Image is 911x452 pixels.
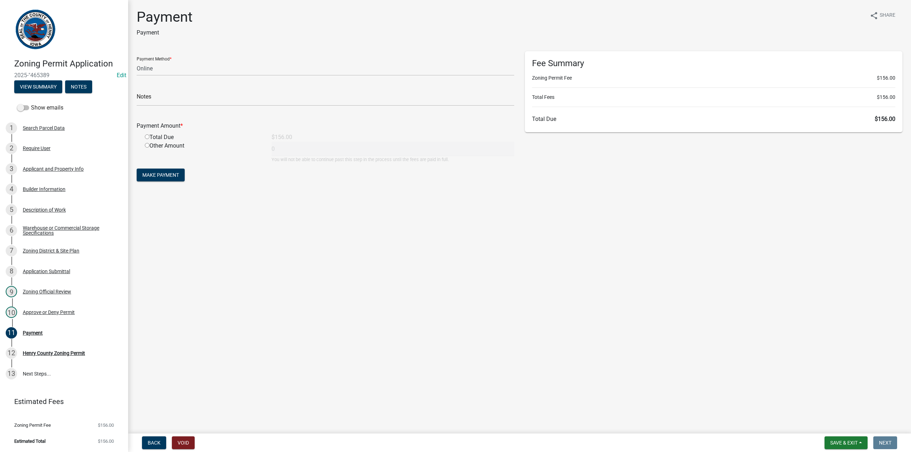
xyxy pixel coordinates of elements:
[880,11,895,20] span: Share
[14,439,46,443] span: Estimated Total
[117,72,126,79] wm-modal-confirm: Edit Application Number
[6,266,17,277] div: 8
[6,394,117,409] a: Estimated Fees
[117,72,126,79] a: Edit
[6,122,17,134] div: 1
[23,225,117,235] div: Warehouse or Commercial Storage Specifications
[98,439,114,443] span: $156.00
[17,103,63,112] label: Show emails
[6,347,17,359] div: 12
[14,7,57,51] img: Henry County, Iowa
[6,245,17,256] div: 7
[23,289,71,294] div: Zoning Official Review
[6,225,17,236] div: 6
[142,436,166,449] button: Back
[148,440,160,446] span: Back
[172,436,195,449] button: Void
[830,440,858,446] span: Save & Exit
[6,327,17,339] div: 11
[14,84,62,90] wm-modal-confirm: Summary
[6,307,17,318] div: 10
[23,310,75,315] div: Approve or Deny Permit
[98,423,114,427] span: $156.00
[532,74,895,82] li: Zoning Permit Fee
[6,368,17,379] div: 13
[137,28,193,37] p: Payment
[14,423,51,427] span: Zoning Permit Fee
[875,116,895,122] span: $156.00
[825,436,868,449] button: Save & Exit
[137,9,193,26] h1: Payment
[877,74,895,82] span: $156.00
[139,142,266,163] div: Other Amount
[532,58,895,69] h6: Fee Summary
[532,116,895,122] h6: Total Due
[23,351,85,356] div: Henry County Zoning Permit
[142,172,179,178] span: Make Payment
[131,122,520,130] div: Payment Amount
[23,126,65,131] div: Search Parcel Data
[14,59,122,69] h4: Zoning Permit Application
[139,133,266,142] div: Total Due
[23,166,84,171] div: Applicant and Property Info
[14,80,62,93] button: View Summary
[65,80,92,93] button: Notes
[864,9,901,22] button: shareShare
[6,286,17,297] div: 9
[6,204,17,216] div: 5
[14,72,114,79] span: 2025-"465389
[65,84,92,90] wm-modal-confirm: Notes
[6,143,17,154] div: 2
[873,436,897,449] button: Next
[23,269,70,274] div: Application Submittal
[532,94,895,101] li: Total Fees
[23,248,79,253] div: Zoning District & Site Plan
[870,11,878,20] i: share
[23,207,66,212] div: Description of Work
[137,169,185,181] button: Make Payment
[6,163,17,175] div: 3
[879,440,891,446] span: Next
[877,94,895,101] span: $156.00
[6,184,17,195] div: 4
[23,146,51,151] div: Require User
[23,187,65,192] div: Builder Information
[23,330,43,335] div: Payment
